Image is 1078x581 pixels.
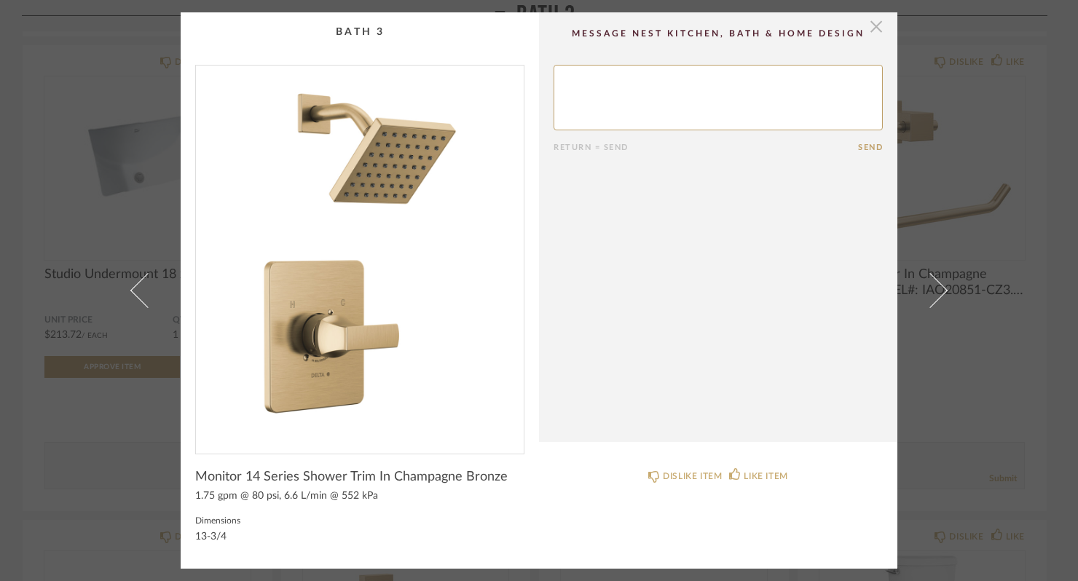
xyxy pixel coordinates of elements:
[196,66,524,442] img: 0dd14829-36d2-4c66-8e44-c6cb4d4b362a_1000x1000.jpg
[663,469,722,483] div: DISLIKE ITEM
[862,12,891,41] button: Close
[744,469,787,483] div: LIKE ITEM
[195,514,240,526] label: Dimensions
[195,491,524,502] div: 1.75 gpm @ 80 psi, 6.6 L/min @ 552 kPa
[195,531,240,543] div: 13-3/4
[858,143,883,152] button: Send
[196,66,524,442] div: 0
[195,469,508,485] span: Monitor 14 Series Shower Trim In Champagne Bronze
[554,143,858,152] div: Return = Send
